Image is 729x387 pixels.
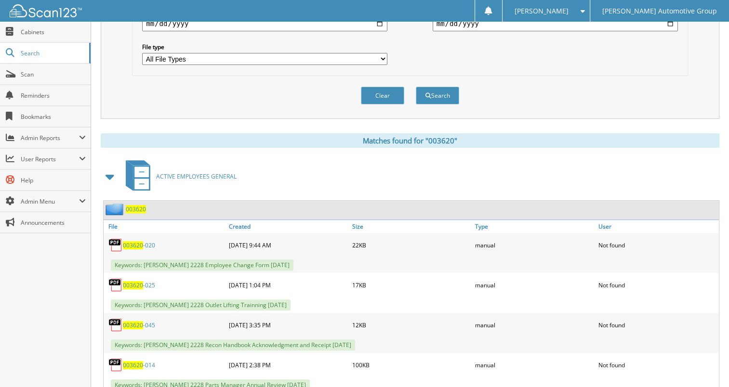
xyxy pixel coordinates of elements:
a: 003620 [126,205,146,213]
div: manual [473,235,596,255]
a: Type [473,220,596,233]
div: [DATE] 2:38 PM [226,355,349,374]
span: Reminders [21,91,86,100]
span: Scan [21,70,86,78]
div: [DATE] 9:44 AM [226,235,349,255]
img: folder2.png [106,203,126,215]
span: Search [21,49,84,57]
span: Keywords: [PERSON_NAME] 2228 Employee Change Form [DATE] [111,259,293,271]
div: Not found [596,355,719,374]
img: PDF.png [108,358,123,372]
span: Keywords: [PERSON_NAME] 2228 Recon Handbook Acknowledgment and Receipt [DATE] [111,339,355,350]
button: Search [416,87,459,104]
iframe: Chat Widget [681,341,729,387]
div: manual [473,355,596,374]
div: Not found [596,315,719,335]
span: 003620 [123,241,143,249]
img: PDF.png [108,278,123,292]
span: User Reports [21,155,79,163]
div: [DATE] 1:04 PM [226,275,349,295]
img: scan123-logo-white.svg [10,4,82,17]
div: Matches found for "003620" [101,133,719,148]
a: 003620-014 [123,361,155,369]
span: ACTIVE EMPLOYEES GENERAL [156,172,237,181]
span: Help [21,176,86,184]
div: 22KB [350,235,473,255]
input: start [142,16,387,31]
img: PDF.png [108,238,123,252]
a: 003620-025 [123,281,155,289]
span: [PERSON_NAME] [515,8,569,14]
button: Clear [361,87,404,104]
input: end [433,16,678,31]
a: File [104,220,226,233]
span: 003620 [123,361,143,369]
label: File type [142,43,387,51]
div: 17KB [350,275,473,295]
a: Size [350,220,473,233]
span: Keywords: [PERSON_NAME] 2228 Outlet Lifting Trainning [DATE] [111,299,291,310]
a: ACTIVE EMPLOYEES GENERAL [120,157,237,195]
span: Bookmarks [21,113,86,121]
span: Announcements [21,219,86,227]
div: 12KB [350,315,473,335]
div: 100KB [350,355,473,374]
span: 003620 [123,321,143,329]
a: 003620-045 [123,321,155,329]
div: manual [473,315,596,335]
a: 003620-020 [123,241,155,249]
span: Cabinets [21,28,86,36]
span: Admin Reports [21,134,79,142]
a: User [596,220,719,233]
div: Not found [596,235,719,255]
span: 003620 [123,281,143,289]
a: Created [226,220,349,233]
div: manual [473,275,596,295]
div: Not found [596,275,719,295]
span: Admin Menu [21,197,79,206]
div: [DATE] 3:35 PM [226,315,349,335]
img: PDF.png [108,318,123,332]
span: [PERSON_NAME] Automotive Group [602,8,717,14]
